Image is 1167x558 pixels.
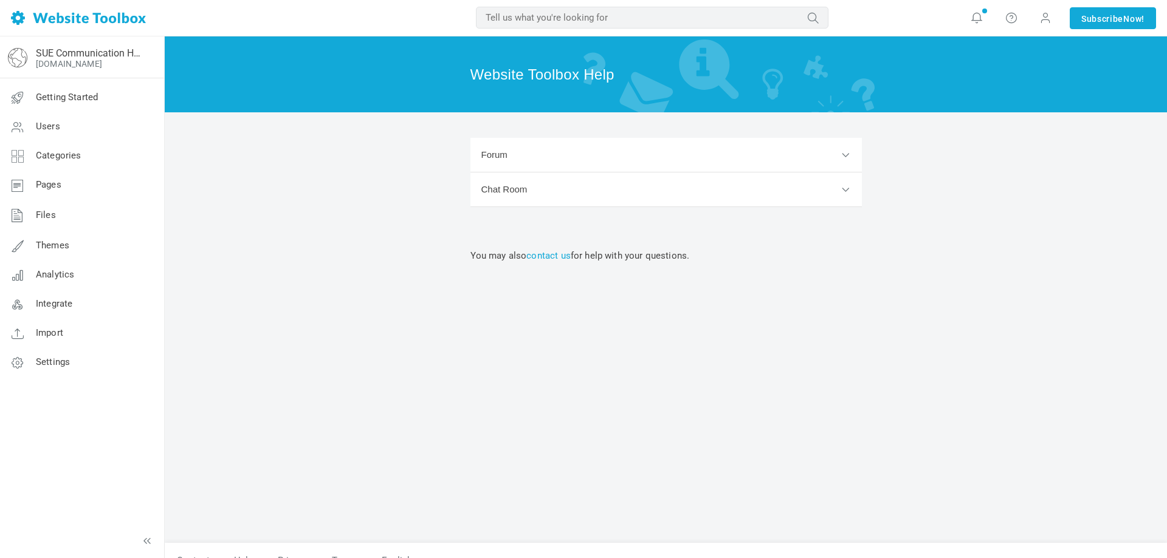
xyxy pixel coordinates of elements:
[36,209,56,220] span: Files
[36,47,142,59] a: SUE Communication Hub
[36,179,61,190] span: Pages
[36,356,70,367] span: Settings
[36,92,98,103] span: Getting Started
[36,269,74,280] span: Analytics
[1123,12,1145,26] span: Now!
[36,240,69,251] span: Themes
[470,138,862,172] button: Forum
[36,150,81,161] span: Categories
[470,64,862,86] p: Website Toolbox Help
[36,121,60,132] span: Users
[526,250,571,261] a: contact us
[36,327,63,338] span: Import
[36,298,72,309] span: Integrate
[1070,7,1156,29] a: SubscribeNow!
[8,48,27,67] img: globe-icon.png
[476,7,828,29] input: Tell us what you're looking for
[470,236,862,263] div: You may also for help with your questions.
[36,59,102,69] a: [DOMAIN_NAME]
[470,172,862,207] button: Chat Room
